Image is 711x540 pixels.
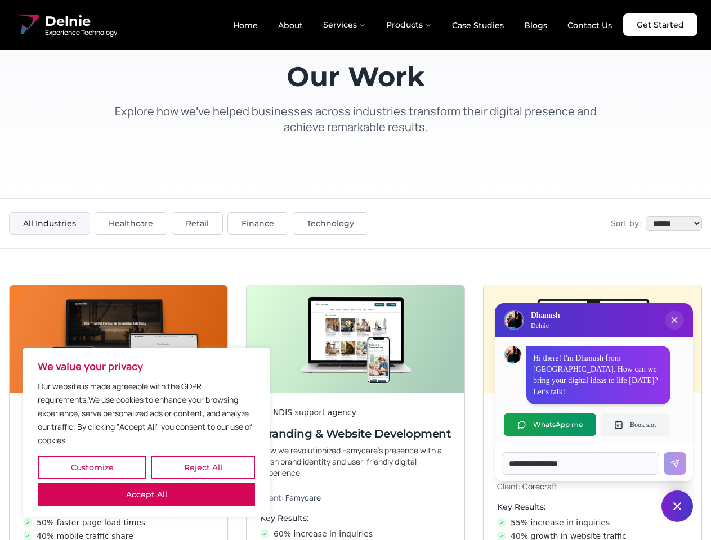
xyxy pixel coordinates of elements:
[504,413,596,436] button: WhatsApp me
[260,445,451,479] p: How we revolutionized Famycare’s presence with a fresh brand identity and user-friendly digital e...
[23,517,214,528] li: 50% faster page load times
[260,528,451,539] li: 60% increase in inquiries
[104,103,608,135] p: Explore how we've helped businesses across industries transform their digital presence and achiev...
[38,483,255,506] button: Accept All
[497,517,688,528] li: 55% increase in inquiries
[260,426,451,442] h3: Branding & Website Development
[45,28,117,37] span: Experience Technology
[531,321,560,330] p: Delnie
[38,359,255,373] p: We value your privacy
[558,16,621,35] a: Contact Us
[10,285,227,393] img: Next-Gen Website Development
[227,212,288,235] button: Finance
[224,13,621,36] nav: Main
[224,16,267,35] a: Home
[443,16,513,35] a: Case Studies
[611,218,641,229] span: Sort by:
[661,490,693,522] button: Close chat
[151,456,255,479] button: Reject All
[104,63,608,90] h1: Our Work
[95,212,167,235] button: Healthcare
[601,413,669,436] button: Book slot
[665,310,684,330] button: Close chat popup
[247,285,464,393] img: Branding & Website Development
[14,11,117,38] a: Delnie Logo Full
[531,310,560,321] h3: Dhanush
[515,16,556,35] a: Blogs
[484,285,701,393] img: Digital & Brand Revamp
[260,492,451,503] p: Client:
[45,12,117,30] span: Delnie
[377,13,441,36] button: Products
[623,13,697,36] a: Get Started
[38,380,255,447] p: Our website is made agreeable with the GDPR requirements.We use cookies to enhance your browsing ...
[260,512,451,524] h4: Key Results:
[504,346,521,363] img: Dhanush
[172,212,223,235] button: Retail
[505,311,523,329] img: Delnie Logo
[260,407,451,418] div: An NDIS support agency
[9,212,90,235] button: All Industries
[285,492,321,503] span: Famycare
[14,11,41,38] img: Delnie Logo
[533,353,664,398] p: Hi there! I'm Dhanush from [GEOGRAPHIC_DATA]. How can we bring your digital ideas to life [DATE]?...
[269,16,312,35] a: About
[38,456,146,479] button: Customize
[314,13,375,36] button: Services
[293,212,368,235] button: Technology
